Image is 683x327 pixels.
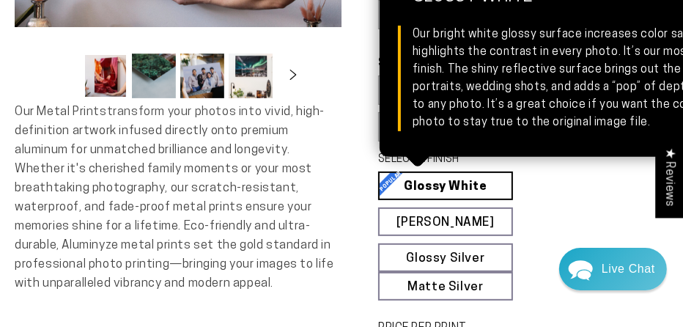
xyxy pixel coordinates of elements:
[229,54,273,98] button: Load image 4 in gallery view
[132,54,176,98] button: Load image 2 in gallery view
[559,248,667,290] div: Chat widget toggle
[378,112,436,142] label: 24x24
[277,59,309,92] button: Slide right
[378,172,513,200] a: Glossy White
[655,136,683,218] div: Click to open Judge.me floating reviews tab
[84,54,128,98] button: Load image 1 in gallery view
[15,106,334,290] span: Our Metal Prints transform your photos into vivid, high-definition artwork infused directly onto ...
[378,243,513,272] a: Glossy Silver
[378,207,513,236] a: [PERSON_NAME]
[378,56,547,72] legend: SELECT A SIZE
[378,76,436,105] label: 8x8
[180,54,224,98] button: Load image 3 in gallery view
[378,272,513,301] a: Matte Silver
[47,59,79,92] button: Slide left
[378,152,547,168] legend: SELECT A FINISH
[602,248,655,290] div: Contact Us Directly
